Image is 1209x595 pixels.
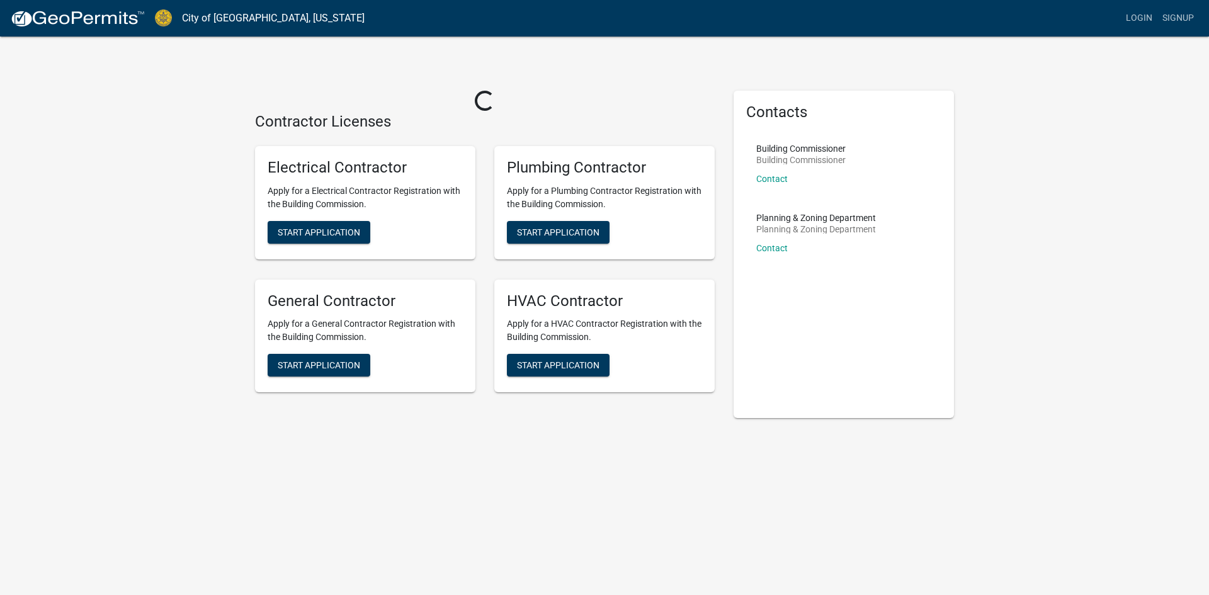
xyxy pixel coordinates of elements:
span: Start Application [278,360,360,370]
p: Apply for a Plumbing Contractor Registration with the Building Commission. [507,184,702,211]
h5: HVAC Contractor [507,292,702,310]
h5: General Contractor [268,292,463,310]
h5: Electrical Contractor [268,159,463,177]
img: City of Jeffersonville, Indiana [155,9,172,26]
button: Start Application [268,221,370,244]
button: Start Application [507,354,610,377]
span: Start Application [517,227,599,237]
p: Planning & Zoning Department [756,225,876,234]
p: Apply for a General Contractor Registration with the Building Commission. [268,317,463,344]
button: Start Application [268,354,370,377]
a: Login [1121,6,1157,30]
a: Contact [756,243,788,253]
h5: Plumbing Contractor [507,159,702,177]
button: Start Application [507,221,610,244]
p: Apply for a HVAC Contractor Registration with the Building Commission. [507,317,702,344]
a: Signup [1157,6,1199,30]
h4: Contractor Licenses [255,113,715,131]
h5: Contacts [746,103,941,122]
p: Building Commissioner [756,144,846,153]
a: Contact [756,174,788,184]
p: Planning & Zoning Department [756,213,876,222]
span: Start Application [517,360,599,370]
p: Apply for a Electrical Contractor Registration with the Building Commission. [268,184,463,211]
p: Building Commissioner [756,156,846,164]
a: City of [GEOGRAPHIC_DATA], [US_STATE] [182,8,365,29]
span: Start Application [278,227,360,237]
